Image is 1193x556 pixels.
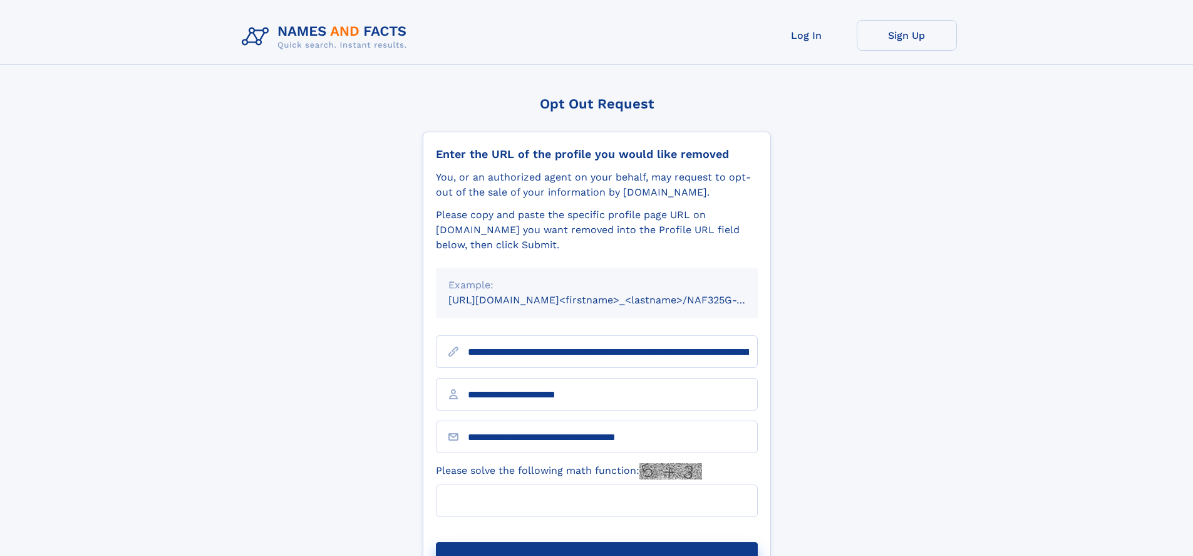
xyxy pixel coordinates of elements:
div: You, or an authorized agent on your behalf, may request to opt-out of the sale of your informatio... [436,170,758,200]
div: Please copy and paste the specific profile page URL on [DOMAIN_NAME] you want removed into the Pr... [436,207,758,253]
a: Sign Up [857,20,957,51]
small: [URL][DOMAIN_NAME]<firstname>_<lastname>/NAF325G-xxxxxxxx [448,294,782,306]
a: Log In [757,20,857,51]
div: Opt Out Request [423,96,771,112]
label: Please solve the following math function: [436,463,702,480]
div: Enter the URL of the profile you would like removed [436,147,758,161]
img: Logo Names and Facts [237,20,417,54]
div: Example: [448,278,745,293]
